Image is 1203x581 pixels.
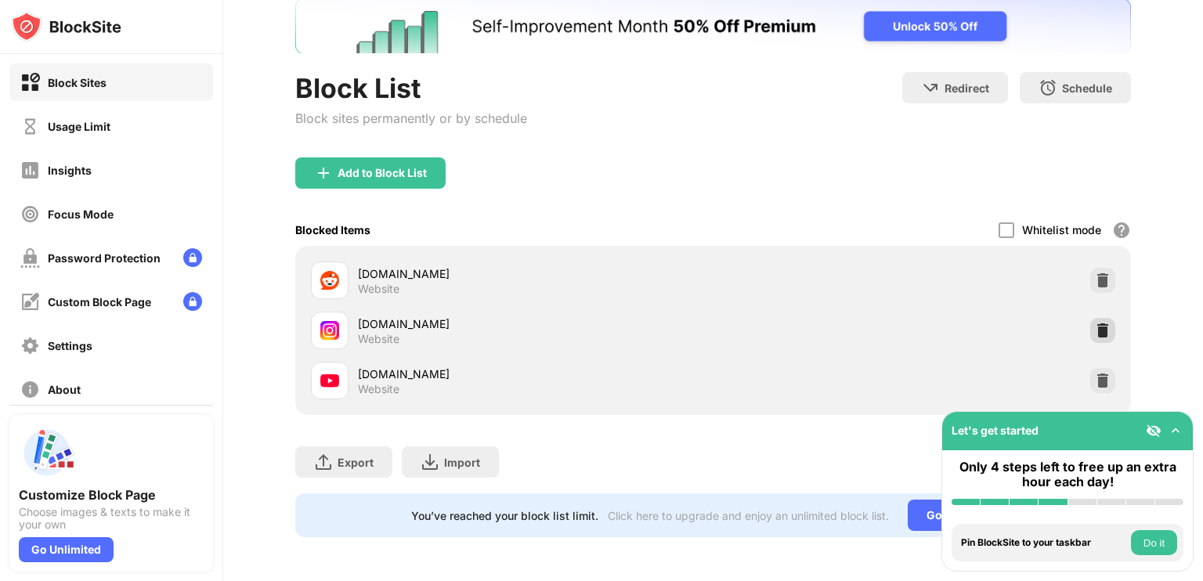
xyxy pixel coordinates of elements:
[295,110,527,126] div: Block sites permanently or by schedule
[48,207,114,221] div: Focus Mode
[20,248,40,268] img: password-protection-off.svg
[20,336,40,355] img: settings-off.svg
[20,380,40,399] img: about-off.svg
[952,460,1183,489] div: Only 4 steps left to free up an extra hour each day!
[358,316,713,332] div: [DOMAIN_NAME]
[338,456,374,469] div: Export
[358,382,399,396] div: Website
[608,509,889,522] div: Click here to upgrade and enjoy an unlimited block list.
[48,251,161,265] div: Password Protection
[20,292,40,312] img: customize-block-page-off.svg
[48,339,92,352] div: Settings
[320,321,339,340] img: favicons
[1131,530,1177,555] button: Do it
[320,271,339,290] img: favicons
[48,383,81,396] div: About
[19,537,114,562] div: Go Unlimited
[48,120,110,133] div: Usage Limit
[19,424,75,481] img: push-custom-page.svg
[20,73,40,92] img: block-on.svg
[338,167,427,179] div: Add to Block List
[20,117,40,136] img: time-usage-off.svg
[19,506,204,531] div: Choose images & texts to make it your own
[183,292,202,311] img: lock-menu.svg
[358,265,713,282] div: [DOMAIN_NAME]
[20,204,40,224] img: focus-off.svg
[11,11,121,42] img: logo-blocksite.svg
[358,366,713,382] div: [DOMAIN_NAME]
[444,456,480,469] div: Import
[48,295,151,309] div: Custom Block Page
[19,487,204,503] div: Customize Block Page
[908,500,1015,531] div: Go Unlimited
[1146,423,1161,438] img: eye-not-visible.svg
[295,223,370,236] div: Blocked Items
[295,72,527,104] div: Block List
[1168,423,1183,438] img: omni-setup-toggle.svg
[358,332,399,346] div: Website
[945,81,989,95] div: Redirect
[320,371,339,390] img: favicons
[20,161,40,180] img: insights-off.svg
[411,509,598,522] div: You’ve reached your block list limit.
[961,537,1127,548] div: Pin BlockSite to your taskbar
[48,164,92,177] div: Insights
[48,76,107,89] div: Block Sites
[1062,81,1112,95] div: Schedule
[1022,223,1101,236] div: Whitelist mode
[183,248,202,267] img: lock-menu.svg
[358,282,399,296] div: Website
[952,424,1039,437] div: Let's get started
